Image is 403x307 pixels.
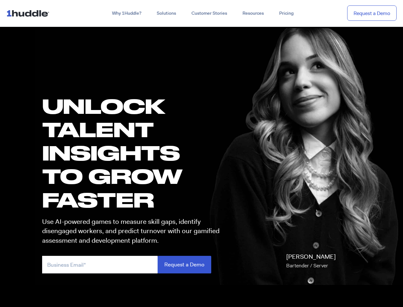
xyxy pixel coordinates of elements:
[286,252,336,270] p: [PERSON_NAME]
[104,8,149,19] a: Why 1Huddle?
[42,217,235,245] p: Use AI-powered games to measure skill gaps, identify disengaged workers, and predict turnover wit...
[158,256,211,273] input: Request a Demo
[6,7,52,19] img: ...
[42,256,158,273] input: Business Email*
[347,5,397,21] a: Request a Demo
[286,262,328,269] span: Bartender / Server
[184,8,235,19] a: Customer Stories
[149,8,184,19] a: Solutions
[272,8,301,19] a: Pricing
[235,8,272,19] a: Resources
[42,94,235,211] h1: UNLOCK TALENT INSIGHTS TO GROW FASTER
